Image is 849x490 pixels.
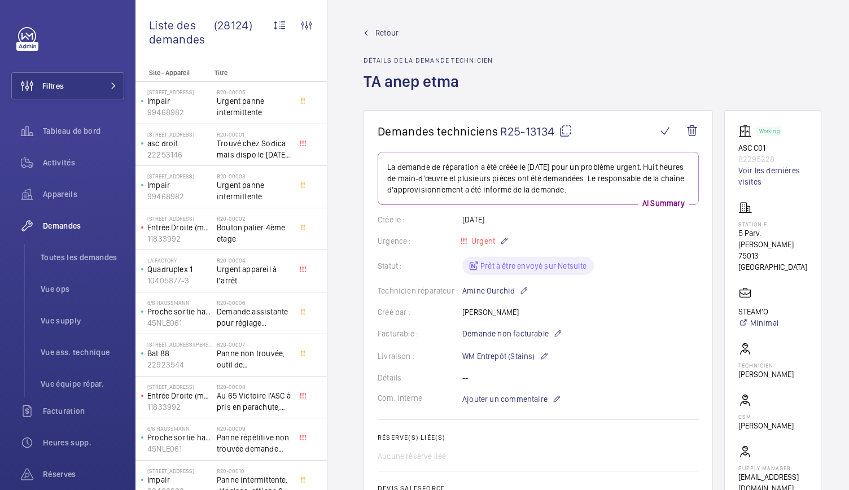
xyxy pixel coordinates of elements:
h2: R20-00006 [217,299,291,306]
span: Vue équipe répar. [41,378,124,390]
p: 11833992 [147,233,212,244]
p: Impair [147,180,212,191]
a: Minimal [738,317,778,329]
button: Filtres [11,72,124,99]
p: 82295228 [738,154,807,165]
p: 75013 [GEOGRAPHIC_DATA] [738,250,807,273]
p: [PERSON_NAME] [738,369,794,380]
p: Proche sortie hall Pelletier [147,432,212,443]
p: 99468982 [147,191,212,202]
h2: R20-00002 [217,215,291,222]
span: Toutes les demandes [41,252,124,263]
span: Urgent panne intermittente [217,180,291,202]
p: Station F [738,221,807,228]
p: [STREET_ADDRESS] [147,383,212,390]
span: Appareils [43,189,124,200]
h2: Détails de la demande technicien [364,56,493,64]
p: La demande de réparation a été créée le [DATE] pour un problème urgent. Huit heures de main-d'œuv... [387,161,689,195]
p: [STREET_ADDRESS][PERSON_NAME] [147,341,212,348]
p: [STREET_ADDRESS] [147,467,212,474]
p: [STREET_ADDRESS] [147,215,212,222]
p: 22923544 [147,359,212,370]
p: Working [759,129,780,133]
span: Activités [43,157,124,168]
span: Vue ops [41,283,124,295]
span: R25-13134 [500,124,572,138]
span: Urgent appareil à l’arrêt [217,264,291,286]
h2: R20-00001 [217,131,291,138]
p: Impair [147,474,212,485]
p: ASC C01 [738,142,807,154]
span: Au 65 Victoire l'ASC à pris en parachute, toutes les sécu coupé, il est au 3 ème, asc sans machin... [217,390,291,413]
p: Entrée Droite (monte-charge) [147,222,212,233]
span: Demande non facturable [462,328,549,339]
p: 45NLE061 [147,443,212,454]
p: [STREET_ADDRESS] [147,173,212,180]
p: 11833992 [147,401,212,413]
span: Réserves [43,469,124,480]
span: Demande assistante pour réglage d'opérateurs porte cabine double accès [217,306,291,329]
h2: R20-00008 [217,383,291,390]
img: elevator.svg [738,124,756,138]
p: 99468982 [147,107,212,118]
p: 10405877-3 [147,275,212,286]
p: Quadruplex 1 [147,264,212,275]
h2: R20-00009 [217,425,291,432]
p: [STREET_ADDRESS] [147,131,212,138]
span: Panne répétitive non trouvée demande assistance expert technique [217,432,291,454]
p: AI Summary [638,198,689,209]
p: Bat 88 [147,348,212,359]
h2: Réserve(s) liée(s) [378,434,699,441]
h1: TA anep etma [364,71,493,110]
p: 6/8 Haussmann [147,425,212,432]
h2: R20-00003 [217,173,291,180]
span: Liste des demandes [149,18,214,46]
p: 5 Parv. [PERSON_NAME] [738,228,807,250]
span: Filtres [42,80,64,91]
span: Facturation [43,405,124,417]
span: Retour [375,27,399,38]
p: Entrée Droite (monte-charge) [147,390,212,401]
p: [PERSON_NAME] [738,420,794,431]
p: STEAM'O [738,306,778,317]
span: Vue ass. technique [41,347,124,358]
span: Bouton palier 4ème etage [217,222,291,244]
p: Technicien [738,362,794,369]
p: asc droit [147,138,212,149]
span: Trouvé chez Sodica mais dispo le [DATE] [URL][DOMAIN_NAME] [217,138,291,160]
span: Heures supp. [43,437,124,448]
h2: R20-00007 [217,341,291,348]
span: Urgent panne intermittente [217,95,291,118]
h2: R20-00005 [217,89,291,95]
p: Site - Appareil [135,69,210,77]
span: Vue supply [41,315,124,326]
p: WM Entrepôt (Stains) [462,349,549,363]
p: La Factory [147,257,212,264]
p: Titre [215,69,289,77]
span: Demandes techniciens [378,124,498,138]
p: CSM [738,413,794,420]
h2: R20-00004 [217,257,291,264]
span: Tableau de bord [43,125,124,137]
p: [STREET_ADDRESS] [147,89,212,95]
p: 22253146 [147,149,212,160]
p: Proche sortie hall Pelletier [147,306,212,317]
span: Demandes [43,220,124,231]
h2: R20-00010 [217,467,291,474]
span: Ajouter un commentaire [462,393,548,405]
p: Amine Ourchid [462,284,528,297]
p: 6/8 Haussmann [147,299,212,306]
span: Panne non trouvée, outil de déverouillouge impératif pour le diagnostic [217,348,291,370]
p: Impair [147,95,212,107]
span: Urgent [469,237,495,246]
p: 45NLE061 [147,317,212,329]
p: Supply manager [738,465,807,471]
a: Voir les dernières visites [738,165,807,187]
